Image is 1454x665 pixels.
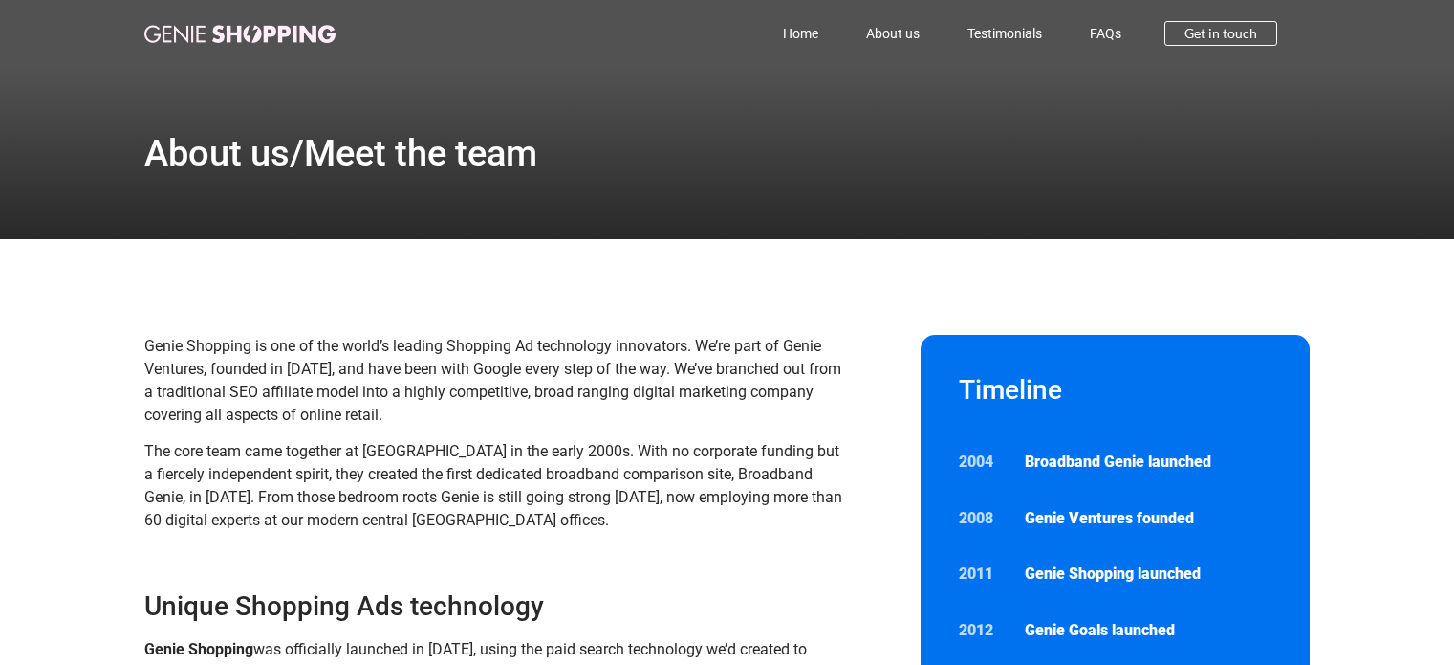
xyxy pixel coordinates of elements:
p: Genie Ventures founded [1025,507,1271,530]
a: Get in touch [1164,21,1277,46]
img: genie-shopping-logo [144,25,336,43]
span: The core team came together at [GEOGRAPHIC_DATA] in the early 2000s. With no corporate funding bu... [144,442,842,529]
p: Broadband Genie launched [1025,451,1271,474]
span: Get in touch [1184,27,1257,40]
p: 2011 [959,563,1007,586]
h2: Timeline [959,373,1272,408]
a: Testimonials [944,11,1066,55]
a: Home [759,11,842,55]
nav: Menu [420,11,1146,55]
span: Genie Shopping is one of the world’s leading Shopping Ad technology innovators. We’re part of Gen... [144,337,841,424]
strong: Genie Shopping [144,640,253,658]
p: 2012 [959,619,1007,642]
p: Genie Shopping launched [1025,563,1271,586]
a: About us [842,11,944,55]
p: 2008 [959,507,1007,530]
a: FAQs [1066,11,1145,55]
p: 2004 [959,451,1007,474]
p: Genie Goals launched [1025,619,1271,642]
h1: About us/Meet the team [144,135,537,171]
h3: Unique Shopping Ads technology [144,589,851,624]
